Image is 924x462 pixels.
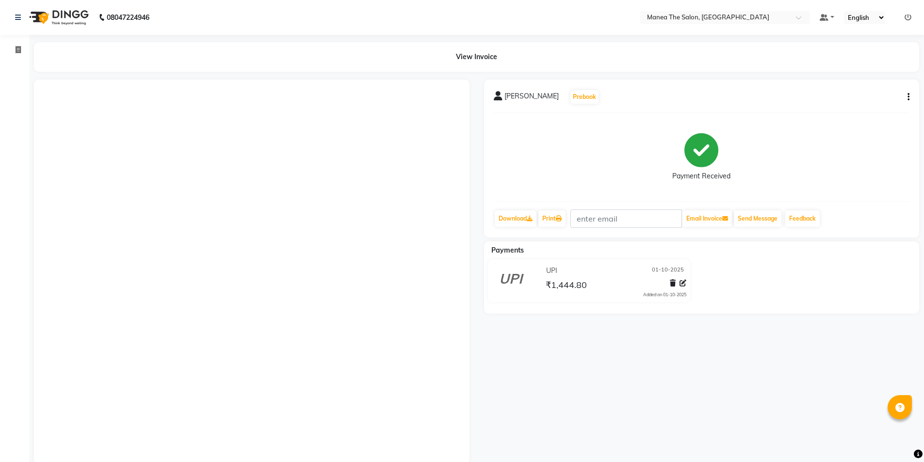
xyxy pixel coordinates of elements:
div: View Invoice [34,42,919,72]
span: ₹1,444.80 [546,279,587,293]
button: Prebook [570,90,599,104]
div: Payment Received [672,171,730,181]
span: [PERSON_NAME] [504,91,559,105]
div: Added on 01-10-2025 [643,291,686,298]
a: Print [538,210,566,227]
img: logo [25,4,91,31]
a: Feedback [785,210,820,227]
a: Download [495,210,536,227]
b: 08047224946 [107,4,149,31]
button: Send Message [734,210,781,227]
button: Email Invoice [682,210,732,227]
input: enter email [570,209,682,228]
span: Payments [491,246,524,255]
span: UPI [546,266,557,276]
iframe: chat widget [883,423,914,452]
span: 01-10-2025 [652,266,684,276]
